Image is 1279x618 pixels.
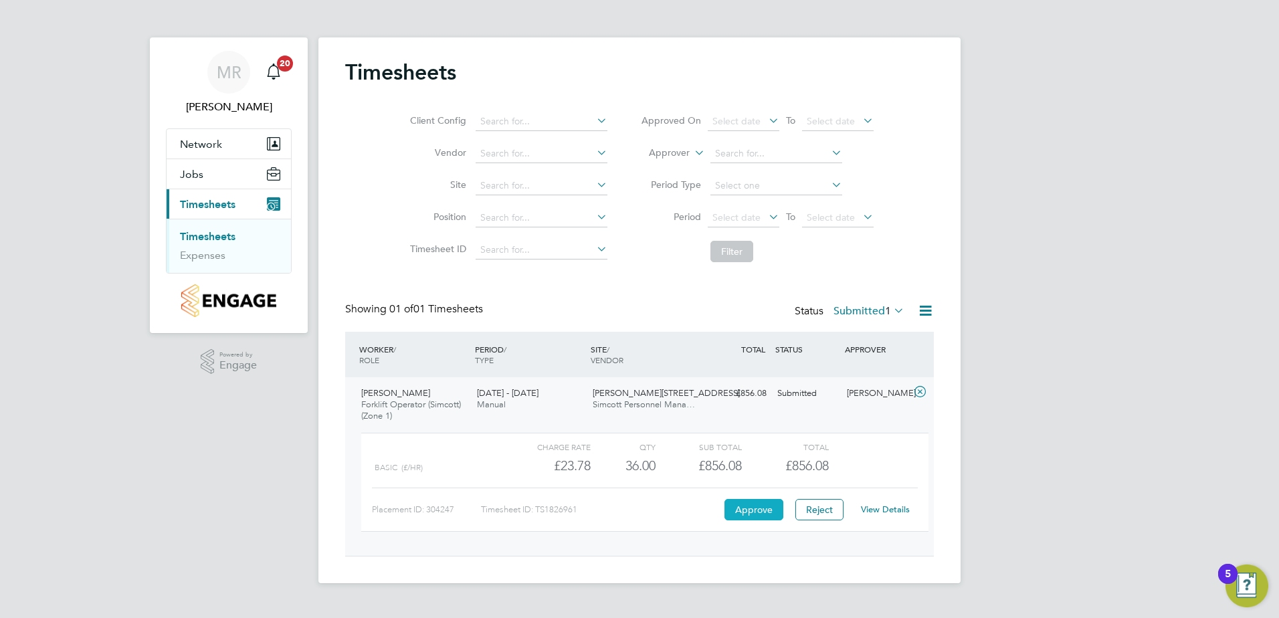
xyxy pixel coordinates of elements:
[742,439,828,455] div: Total
[180,168,203,181] span: Jobs
[656,439,742,455] div: Sub Total
[504,439,591,455] div: Charge rate
[772,383,842,405] div: Submitted
[795,302,907,321] div: Status
[591,354,623,365] span: VENDOR
[641,114,701,126] label: Approved On
[166,284,292,317] a: Go to home page
[180,138,222,150] span: Network
[277,56,293,72] span: 20
[885,304,891,318] span: 1
[1225,574,1231,591] div: 5
[593,399,695,410] span: Simcott Personnel Mana…
[406,179,466,191] label: Site
[217,64,241,81] span: MR
[476,177,607,195] input: Search for...
[710,144,842,163] input: Search for...
[782,112,799,129] span: To
[476,144,607,163] input: Search for...
[180,198,235,211] span: Timesheets
[833,304,904,318] label: Submitted
[167,129,291,159] button: Network
[406,114,466,126] label: Client Config
[785,457,829,474] span: £856.08
[710,177,842,195] input: Select one
[591,439,656,455] div: QTY
[842,337,911,361] div: APPROVER
[477,387,538,399] span: [DATE] - [DATE]
[807,211,855,223] span: Select date
[772,337,842,361] div: STATUS
[741,344,765,354] span: TOTAL
[201,349,258,375] a: Powered byEngage
[593,387,740,399] span: [PERSON_NAME][STREET_ADDRESS]
[591,455,656,477] div: 36.00
[406,243,466,255] label: Timesheet ID
[260,51,287,94] a: 20
[629,146,690,160] label: Approver
[345,59,456,86] h2: Timesheets
[481,499,721,520] div: Timesheet ID: TS1826961
[166,51,292,115] a: MR[PERSON_NAME]
[150,37,308,333] nav: Main navigation
[219,360,257,371] span: Engage
[180,249,225,262] a: Expenses
[476,209,607,227] input: Search for...
[795,499,844,520] button: Reject
[167,159,291,189] button: Jobs
[372,499,481,520] div: Placement ID: 304247
[361,399,461,421] span: Forklift Operator (Simcott) (Zone 1)
[712,115,761,127] span: Select date
[472,337,587,372] div: PERIOD
[361,387,430,399] span: [PERSON_NAME]
[356,337,472,372] div: WORKER
[807,115,855,127] span: Select date
[656,455,742,477] div: £856.08
[167,189,291,219] button: Timesheets
[219,349,257,360] span: Powered by
[406,211,466,223] label: Position
[389,302,413,316] span: 01 of
[504,344,506,354] span: /
[180,230,235,243] a: Timesheets
[476,112,607,131] input: Search for...
[375,463,423,472] span: Basic (£/HR)
[393,344,396,354] span: /
[782,208,799,225] span: To
[1225,564,1268,607] button: Open Resource Center, 5 new notifications
[167,219,291,273] div: Timesheets
[406,146,466,159] label: Vendor
[181,284,276,317] img: countryside-properties-logo-retina.png
[607,344,609,354] span: /
[345,302,486,316] div: Showing
[702,383,772,405] div: £856.08
[641,211,701,223] label: Period
[166,99,292,115] span: Martyn Reed
[641,179,701,191] label: Period Type
[710,241,753,262] button: Filter
[861,504,910,515] a: View Details
[476,241,607,260] input: Search for...
[475,354,494,365] span: TYPE
[724,499,783,520] button: Approve
[712,211,761,223] span: Select date
[359,354,379,365] span: ROLE
[842,383,911,405] div: [PERSON_NAME]
[389,302,483,316] span: 01 Timesheets
[477,399,506,410] span: Manual
[587,337,703,372] div: SITE
[504,455,591,477] div: £23.78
